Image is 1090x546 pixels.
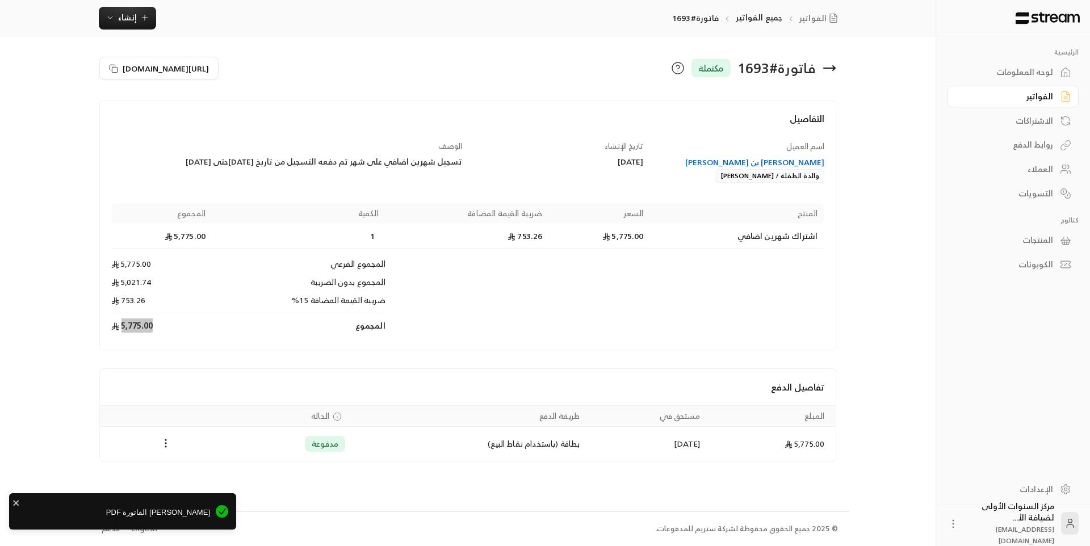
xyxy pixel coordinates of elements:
[962,234,1053,246] div: المنتجات
[962,91,1053,102] div: الفواتير
[385,203,550,224] th: ضريبة القيمة المضافة
[99,7,156,30] button: إنشاء
[111,295,212,313] td: 753.26
[962,188,1053,199] div: التسويات
[1014,12,1081,24] img: Logo
[12,497,20,508] button: close
[549,203,650,224] th: السعر
[672,12,719,24] p: فاتورة#1693
[212,276,385,295] td: المجموع بدون الضريبة
[586,406,707,427] th: مستحق في
[948,86,1079,108] a: الفواتير
[656,523,838,535] div: © 2025 جميع الحقوق محفوظة لشركة ستريم للمدفوعات.
[948,182,1079,204] a: التسويات
[367,230,379,242] span: 1
[212,313,385,338] td: المجموع
[111,112,825,137] h4: التفاصيل
[716,169,824,183] div: والدة الطفلة / [PERSON_NAME]
[99,57,219,79] button: [URL][DOMAIN_NAME]
[948,478,1079,500] a: الإعدادات
[736,10,782,24] a: جميع الفواتير
[962,115,1053,127] div: الاشتراكات
[948,61,1079,83] a: لوحة المعلومات
[799,12,842,24] a: الفواتير
[737,59,816,77] div: فاتورة # 1693
[123,62,209,74] span: [URL][DOMAIN_NAME]
[962,163,1053,175] div: العملاء
[312,438,338,450] span: مدفوعة
[111,203,825,338] table: Products
[948,254,1079,276] a: الكوبونات
[100,405,836,461] table: Payments
[111,380,825,394] h4: تفاصيل الدفع
[212,249,385,276] td: المجموع الفرعي
[962,139,1053,150] div: روابط الدفع
[111,156,463,167] div: تسجيل شهرين اضافي على شهر تم دفعه التسجيل من تاريخ [DATE]حتى [DATE]
[786,139,824,153] span: اسم العميل
[385,224,550,249] td: 753.26
[212,295,385,313] td: ضريبة القيمة المضافة 15%
[111,249,212,276] td: 5,775.00
[948,158,1079,180] a: العملاء
[111,224,212,249] td: 5,775.00
[311,410,329,422] span: الحالة
[948,110,1079,132] a: الاشتراكات
[948,48,1079,57] p: الرئيسية
[707,427,836,461] td: 5,775.00
[962,259,1053,270] div: الكوبونات
[962,66,1053,78] div: لوحة المعلومات
[605,140,643,153] span: تاريخ الإنشاء
[707,406,836,427] th: المبلغ
[651,224,825,249] td: اشتراك شهرين اضافي
[111,203,212,224] th: المجموع
[948,216,1079,225] p: كتالوج
[212,203,385,224] th: الكمية
[111,276,212,295] td: 5,021.74
[948,134,1079,156] a: روابط الدفع
[352,427,586,461] td: بطاقة (باستخدام نقاط البيع)
[698,61,724,75] span: مكتملة
[17,507,210,518] span: [PERSON_NAME] الفاتورة PDF
[655,157,825,168] div: [PERSON_NAME] بن [PERSON_NAME]
[655,157,825,182] a: [PERSON_NAME] بن [PERSON_NAME]والدة الطفلة / [PERSON_NAME]
[586,427,707,461] td: [DATE]
[118,10,137,24] span: إنشاء
[438,140,462,153] span: الوصف
[966,501,1054,546] div: مركز السنوات الأولى لضيافة الأ...
[672,12,842,24] nav: breadcrumb
[352,406,586,427] th: طريقة الدفع
[473,156,644,167] div: [DATE]
[962,484,1053,495] div: الإعدادات
[651,203,825,224] th: المنتج
[948,229,1079,251] a: المنتجات
[111,313,212,338] td: 5,775.00
[549,224,650,249] td: 5,775.00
